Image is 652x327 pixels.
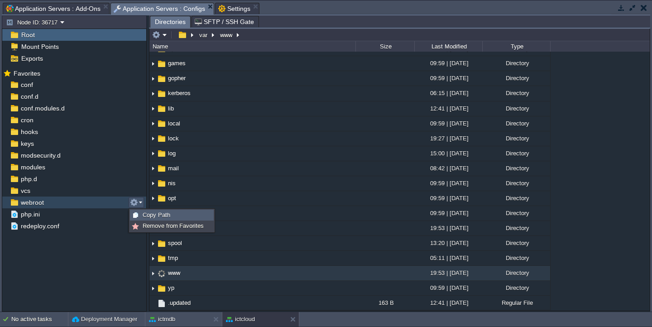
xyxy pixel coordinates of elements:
div: Directory [482,266,550,280]
button: Node ID: 36717 [6,18,60,26]
span: Root [19,31,36,39]
a: spool [167,239,183,247]
img: AMDAwAAAACH5BAEAAAAALAAAAAABAAEAAAICRAEAOw== [149,132,157,146]
a: keys [19,139,35,148]
span: Settings [218,3,250,14]
div: 19:53 | [DATE] [414,221,482,235]
img: AMDAwAAAACH5BAEAAAAALAAAAAABAAEAAAICRAEAOw== [149,281,157,295]
div: 163 B [355,296,414,310]
img: AMDAwAAAACH5BAEAAAAALAAAAAABAAEAAAICRAEAOw== [149,57,157,71]
a: webroot [19,198,45,207]
img: AMDAwAAAACH5BAEAAAAALAAAAAABAAEAAAICRAEAOw== [149,117,157,131]
div: Name [150,41,355,52]
img: AMDAwAAAACH5BAEAAAAALAAAAAABAAEAAAICRAEAOw== [149,207,157,221]
span: vcs [19,187,32,195]
span: SFTP / SSH Gate [195,16,254,27]
img: AMDAwAAAACH5BAEAAAAALAAAAAABAAEAAAICRAEAOw== [157,74,167,84]
a: yp [167,284,176,292]
div: Directory [482,281,550,295]
a: .updated [167,299,192,307]
div: 06:15 | [DATE] [414,86,482,100]
div: Directory [482,131,550,145]
div: Directory [482,71,550,85]
img: AMDAwAAAACH5BAEAAAAALAAAAAABAAEAAAICRAEAOw== [149,87,157,101]
a: kerberos [167,89,192,97]
a: local [167,120,182,127]
div: Directory [482,101,550,115]
div: 12:41 | [DATE] [414,296,482,310]
img: AMDAwAAAACH5BAEAAAAALAAAAAABAAEAAAICRAEAOw== [157,149,167,159]
a: conf.modules.d [19,104,66,112]
button: var [198,31,210,39]
a: hooks [19,128,39,136]
a: conf.d [19,92,40,101]
img: AMDAwAAAACH5BAEAAAAALAAAAAABAAEAAAICRAEAOw== [157,269,167,279]
div: 19:53 | [DATE] [414,266,482,280]
div: 13:20 | [DATE] [414,236,482,250]
img: AMDAwAAAACH5BAEAAAAALAAAAAABAAEAAAICRAEAOw== [149,72,157,86]
img: AMDAwAAAACH5BAEAAAAALAAAAAABAAEAAAICRAEAOw== [149,162,157,176]
img: AMDAwAAAACH5BAEAAAAALAAAAAABAAEAAAICRAEAOw== [149,251,157,265]
span: Directories [155,16,186,28]
button: ictcloud [226,315,255,324]
a: games [167,59,187,67]
span: Copy Path [143,212,170,218]
img: AMDAwAAAACH5BAEAAAAALAAAAAABAAEAAAICRAEAOw== [157,59,167,69]
div: Directory [482,191,550,205]
div: No active tasks [11,312,68,327]
a: php.ini [19,210,41,218]
a: cron [19,116,35,124]
img: AMDAwAAAACH5BAEAAAAALAAAAAABAAEAAAICRAEAOw== [157,239,167,249]
span: lib [167,105,175,112]
button: Deployment Manager [72,315,137,324]
div: Size [356,41,414,52]
img: AMDAwAAAACH5BAEAAAAALAAAAAABAAEAAAICRAEAOw== [149,236,157,250]
div: Directory [482,236,550,250]
span: opt [167,194,177,202]
a: Exports [19,54,44,63]
span: Application Servers : Configs [114,3,205,14]
input: Click to enter the path [149,29,650,41]
button: ictmdb [149,315,175,324]
img: AMDAwAAAACH5BAEAAAAALAAAAAABAAEAAAICRAEAOw== [149,102,157,116]
a: Mount Points [19,43,60,51]
a: conf [19,81,34,89]
button: www [219,31,235,39]
div: Directory [482,221,550,235]
img: AMDAwAAAACH5BAEAAAAALAAAAAABAAEAAAICRAEAOw== [157,89,167,99]
div: 09:59 | [DATE] [414,71,482,85]
a: tmp [167,254,179,262]
a: log [167,149,177,157]
a: nis [167,179,177,187]
a: php.d [19,175,38,183]
div: 08:42 | [DATE] [414,161,482,175]
div: 15:00 | [DATE] [414,146,482,160]
a: redeploy.conf [19,222,61,230]
div: Last Modified [415,41,482,52]
div: 12:41 | [DATE] [414,101,482,115]
div: Directory [482,56,550,70]
div: 19:27 | [DATE] [414,131,482,145]
div: 09:59 | [DATE] [414,116,482,130]
a: www [167,269,182,277]
div: Directory [482,206,550,220]
span: gopher [167,74,187,82]
div: Directory [482,161,550,175]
